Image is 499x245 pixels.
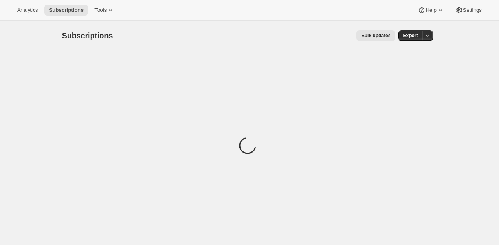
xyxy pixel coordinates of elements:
[398,30,422,41] button: Export
[361,32,390,39] span: Bulk updates
[463,7,482,13] span: Settings
[356,30,395,41] button: Bulk updates
[17,7,38,13] span: Analytics
[94,7,107,13] span: Tools
[403,32,418,39] span: Export
[49,7,84,13] span: Subscriptions
[44,5,88,16] button: Subscriptions
[413,5,449,16] button: Help
[12,5,43,16] button: Analytics
[62,31,113,40] span: Subscriptions
[451,5,487,16] button: Settings
[90,5,119,16] button: Tools
[426,7,436,13] span: Help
